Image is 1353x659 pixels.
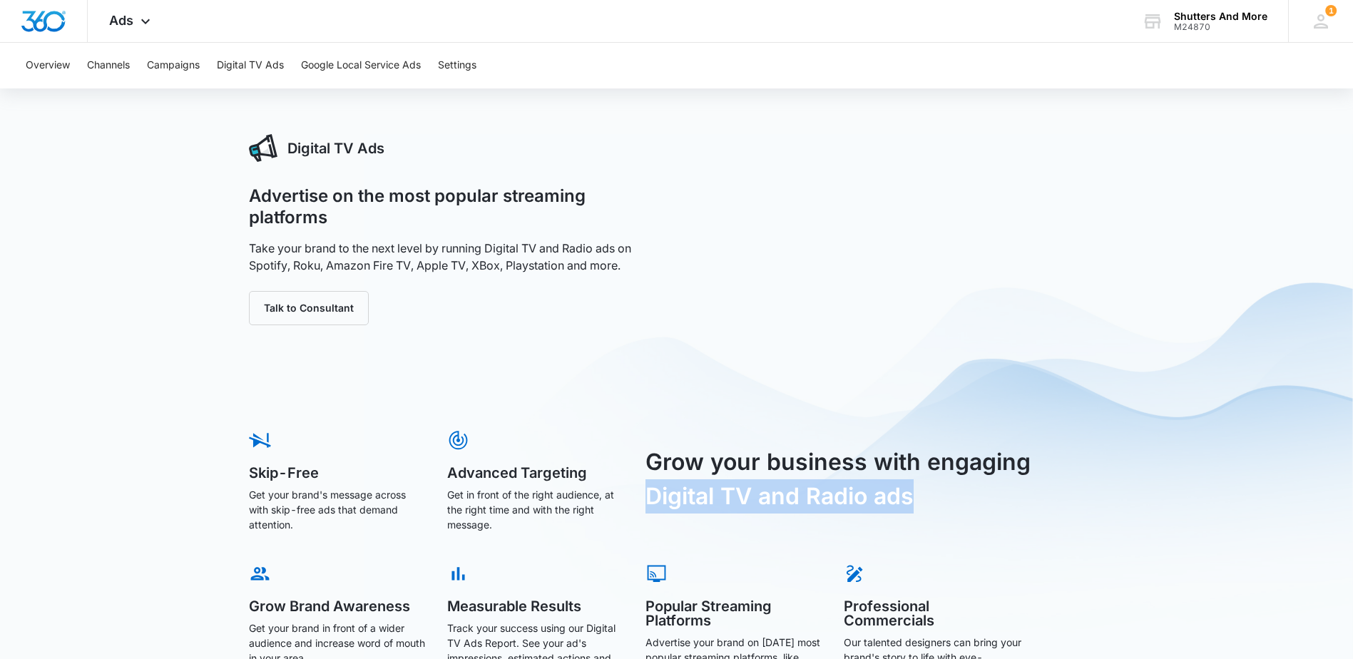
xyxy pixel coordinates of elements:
[249,466,427,480] h5: Skip-Free
[447,599,626,613] h5: Measurable Results
[447,466,626,480] h5: Advanced Targeting
[249,185,661,228] h1: Advertise on the most popular streaming platforms
[645,599,824,628] h5: Popular Streaming Platforms
[287,138,384,159] h3: Digital TV Ads
[87,43,130,88] button: Channels
[1325,5,1337,16] span: 1
[249,487,427,532] p: Get your brand's message across with skip-free ads that demand attention.
[249,240,661,274] p: Take your brand to the next level by running Digital TV and Radio ads on Spotify, Roku, Amazon Fi...
[249,291,369,325] button: Talk to Consultant
[693,134,1105,366] iframe: 5 Reasons Why Digital TV Works So Well
[447,487,626,532] p: Get in front of the right audience, at the right time and with the right message.
[1174,11,1267,22] div: account name
[301,43,421,88] button: Google Local Service Ads
[1325,5,1337,16] div: notifications count
[147,43,200,88] button: Campaigns
[109,13,133,28] span: Ads
[844,599,1022,628] h5: Professional Commercials
[217,43,284,88] button: Digital TV Ads
[645,445,1046,514] h3: Grow your business with engaging Digital TV and Radio ads
[26,43,70,88] button: Overview
[438,43,476,88] button: Settings
[249,599,427,613] h5: Grow Brand Awareness
[1174,22,1267,32] div: account id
